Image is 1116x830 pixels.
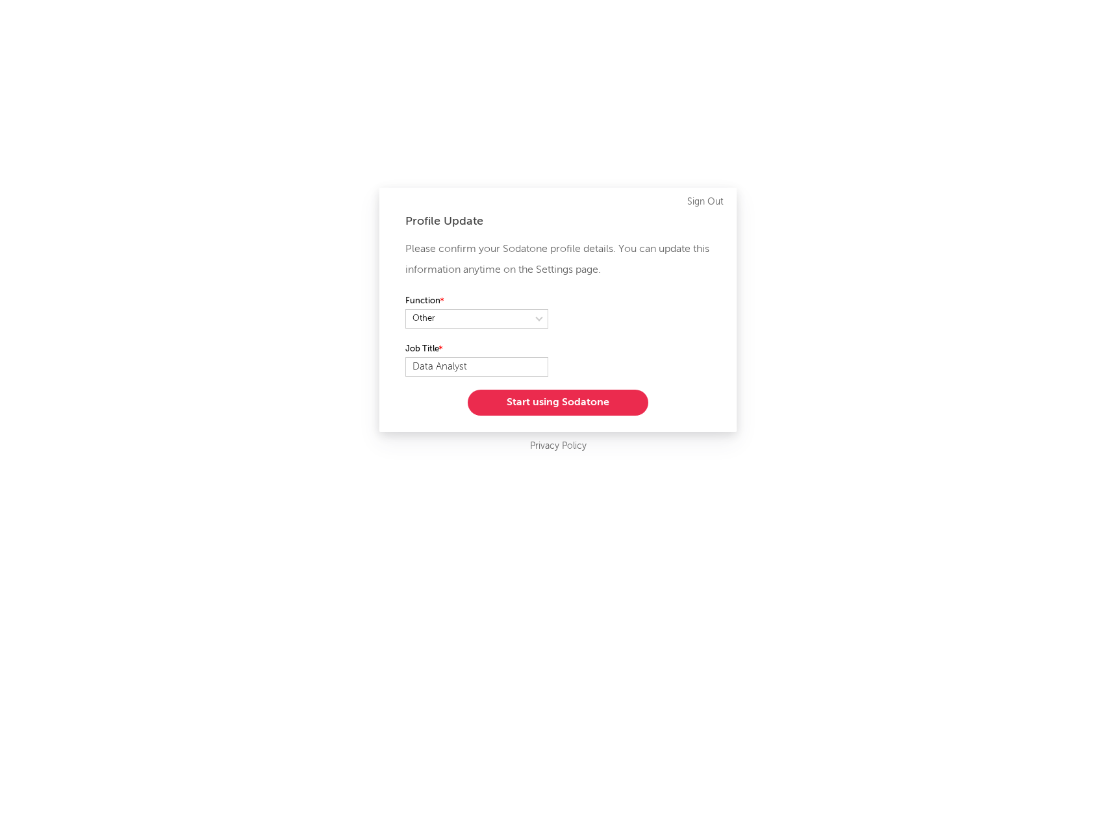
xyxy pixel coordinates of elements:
p: Please confirm your Sodatone profile details. You can update this information anytime on the Sett... [405,239,711,281]
div: Profile Update [405,214,711,229]
label: Function [405,294,548,309]
label: Job Title [405,342,548,357]
button: Start using Sodatone [468,390,648,416]
a: Sign Out [687,194,724,210]
a: Privacy Policy [530,438,587,455]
